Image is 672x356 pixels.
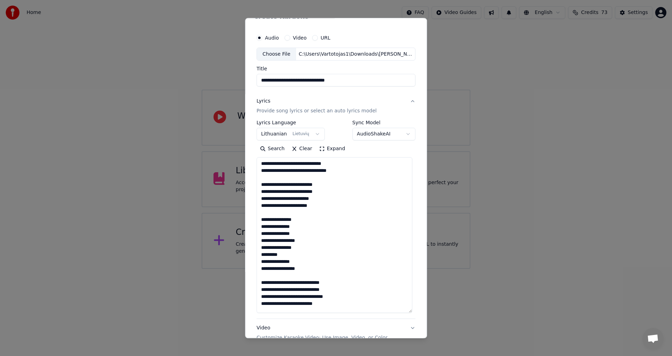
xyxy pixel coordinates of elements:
button: VideoCustomize Karaoke Video: Use Image, Video, or Color [257,319,415,347]
p: Customize Karaoke Video: Use Image, Video, or Color [257,335,387,342]
label: URL [321,35,330,40]
label: Audio [265,35,279,40]
label: Title [257,67,415,71]
label: Lyrics Language [257,120,325,125]
button: LyricsProvide song lyrics or select an auto lyrics model [257,92,415,120]
label: Video [293,35,307,40]
div: Video [257,325,387,342]
div: Choose File [257,48,296,61]
div: LyricsProvide song lyrics or select an auto lyrics model [257,120,415,319]
div: Lyrics [257,98,270,105]
h2: Create Karaoke [254,13,418,20]
div: C:\Users\Vartotojas1\Downloads\[PERSON_NAME] - Gulinčių nemuša.mp3 [296,51,415,58]
button: Expand [316,144,349,155]
p: Provide song lyrics or select an auto lyrics model [257,108,377,115]
button: Search [257,144,288,155]
label: Sync Model [352,120,415,125]
button: Clear [288,144,316,155]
